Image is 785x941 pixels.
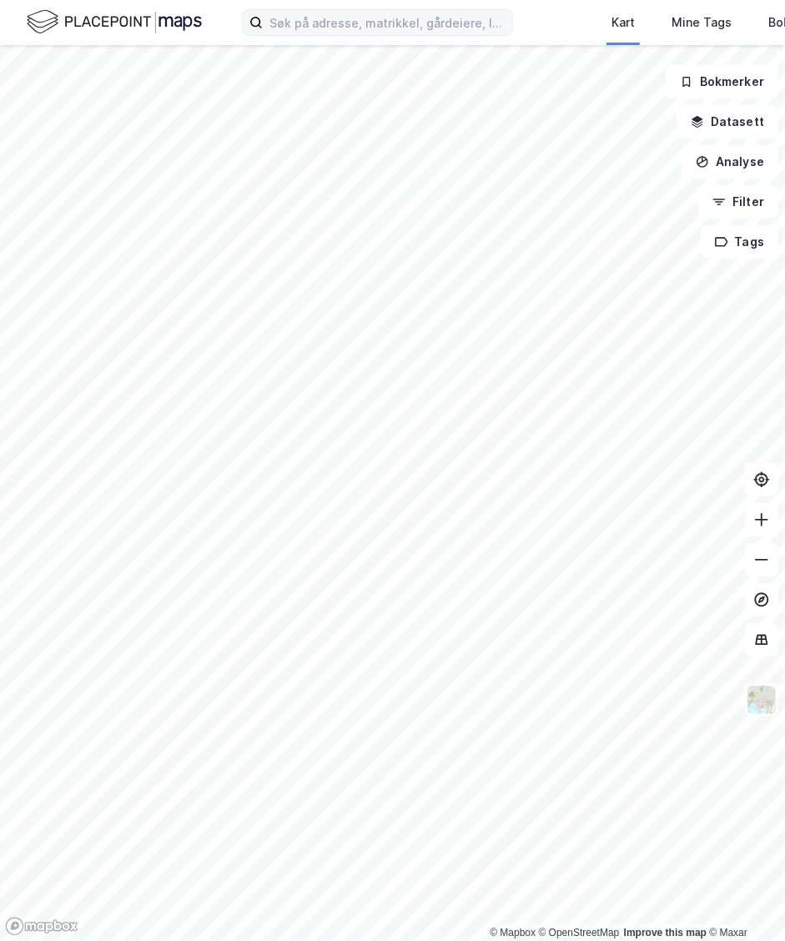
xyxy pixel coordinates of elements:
[624,927,707,938] a: Improve this map
[702,861,785,941] iframe: Chat Widget
[701,225,778,259] button: Tags
[5,917,78,936] a: Mapbox homepage
[677,105,778,138] button: Datasett
[27,8,202,37] img: logo.f888ab2527a4732fd821a326f86c7f29.svg
[263,10,512,35] input: Søk på adresse, matrikkel, gårdeiere, leietakere eller personer
[611,13,635,33] div: Kart
[672,13,732,33] div: Mine Tags
[539,927,620,938] a: OpenStreetMap
[666,65,778,98] button: Bokmerker
[490,927,536,938] a: Mapbox
[698,185,778,219] button: Filter
[682,145,778,179] button: Analyse
[746,684,777,716] img: Z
